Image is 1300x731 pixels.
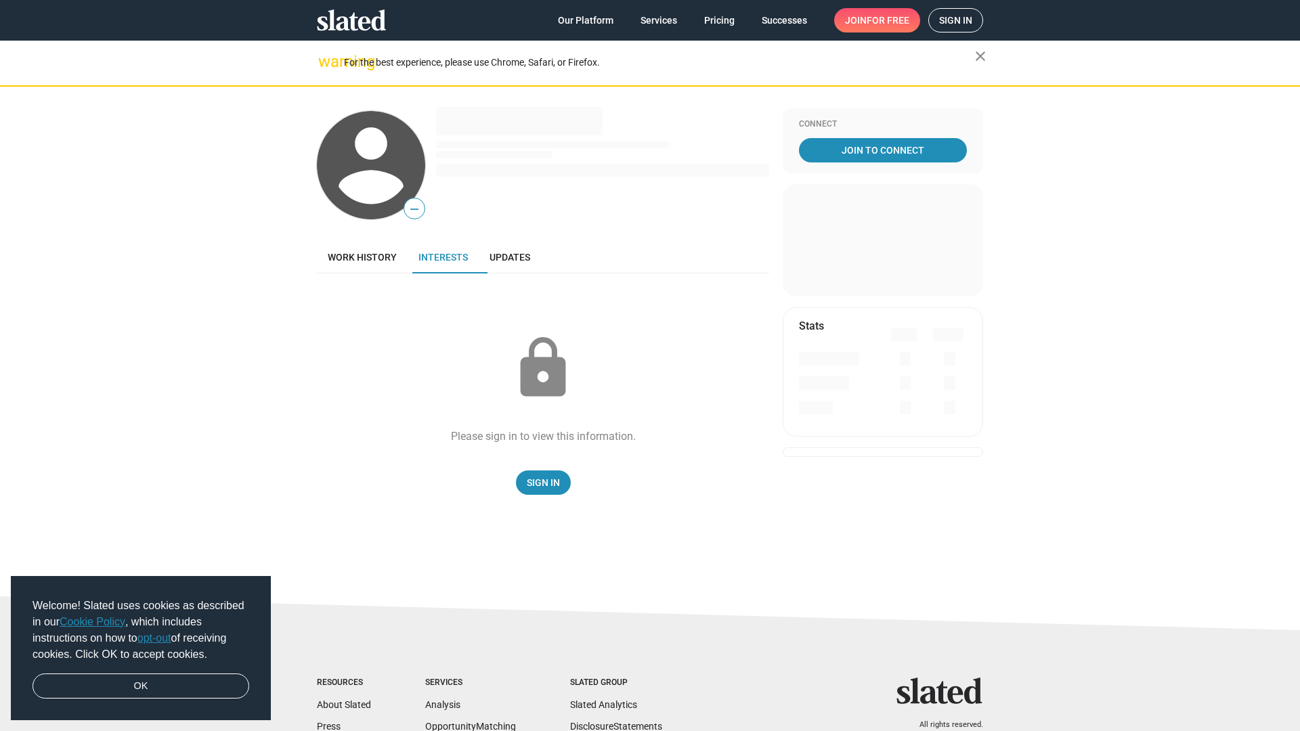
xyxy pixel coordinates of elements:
a: Joinfor free [834,8,920,32]
a: Analysis [425,699,460,710]
a: Pricing [693,8,745,32]
a: About Slated [317,699,371,710]
span: Join [845,8,909,32]
a: Interests [408,241,479,273]
div: Services [425,678,516,688]
span: Successes [762,8,807,32]
a: Services [630,8,688,32]
mat-icon: warning [318,53,334,70]
a: opt-out [137,632,171,644]
a: Our Platform [547,8,624,32]
div: Please sign in to view this information. [451,429,636,443]
a: Work history [317,241,408,273]
div: Slated Group [570,678,662,688]
a: Join To Connect [799,138,967,162]
div: For the best experience, please use Chrome, Safari, or Firefox. [344,53,975,72]
span: Updates [490,252,530,263]
a: Sign In [516,470,571,495]
span: Welcome! Slated uses cookies as described in our , which includes instructions on how to of recei... [32,598,249,663]
div: Resources [317,678,371,688]
span: — [404,200,425,218]
a: Cookie Policy [60,616,125,627]
a: dismiss cookie message [32,673,249,699]
span: Sign in [939,9,972,32]
a: Updates [479,241,541,273]
div: cookieconsent [11,576,271,721]
span: Work history [328,252,397,263]
span: Pricing [704,8,735,32]
mat-icon: close [972,48,989,64]
div: Connect [799,119,967,130]
span: Services [641,8,677,32]
a: Slated Analytics [570,699,637,710]
span: Our Platform [558,8,613,32]
mat-icon: lock [509,334,577,402]
mat-card-title: Stats [799,319,824,333]
span: for free [867,8,909,32]
span: Sign In [527,470,560,495]
span: Interests [418,252,468,263]
a: Successes [751,8,818,32]
a: Sign in [928,8,983,32]
span: Join To Connect [802,138,964,162]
